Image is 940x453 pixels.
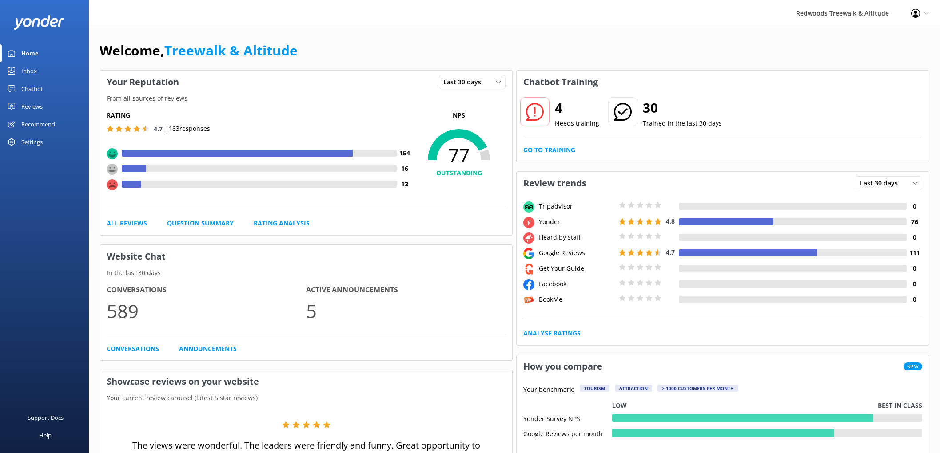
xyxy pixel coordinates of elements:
h4: OUTSTANDING [412,168,506,178]
p: Low [612,401,627,410]
span: 4.7 [154,125,163,133]
span: Last 30 days [443,77,486,87]
a: All Reviews [107,218,147,228]
div: Reviews [21,98,43,115]
h5: Rating [107,110,412,120]
span: 4.8 [666,217,675,225]
h3: Showcase reviews on your website [100,370,512,393]
div: Recommend [21,115,55,133]
div: Support Docs [28,409,64,426]
div: Get Your Guide [537,264,617,273]
div: Yonder [537,217,617,227]
a: Conversations [107,344,159,354]
p: Trained in the last 30 days [643,118,722,128]
p: 5 [306,296,506,326]
div: BookMe [537,295,617,304]
h4: 76 [907,217,922,227]
h4: 0 [907,295,922,304]
h3: How you compare [517,355,609,378]
div: Attraction [615,385,652,392]
div: Chatbot [21,80,43,98]
p: Best in class [878,401,922,410]
div: Yonder Survey NPS [523,414,612,422]
p: | 183 responses [165,124,210,134]
div: > 1000 customers per month [657,385,738,392]
div: Tourism [580,385,609,392]
h4: 0 [907,232,922,242]
h3: Your Reputation [100,71,186,94]
h4: 0 [907,264,922,273]
a: Rating Analysis [254,218,310,228]
h3: Chatbot Training [517,71,605,94]
p: Needs training [555,118,599,128]
p: NPS [412,110,506,120]
h4: Active Announcements [306,284,506,296]
div: Heard by staff [537,232,617,242]
span: New [904,362,922,370]
h4: 13 [397,179,412,189]
div: Home [21,44,39,62]
p: From all sources of reviews [100,94,512,103]
p: 589 [107,296,306,326]
span: 4.7 [666,248,675,256]
div: Tripadvisor [537,201,617,211]
h3: Website Chat [100,245,512,268]
div: Google Reviews per month [523,429,612,437]
p: Your benchmark: [523,385,574,395]
span: 77 [412,144,506,166]
h2: 4 [555,97,599,118]
span: Last 30 days [860,178,903,188]
h4: 0 [907,201,922,211]
a: Go to Training [523,145,575,155]
div: Facebook [537,279,617,289]
h2: 30 [643,97,722,118]
h4: 0 [907,279,922,289]
h4: Conversations [107,284,306,296]
div: Help [39,426,52,444]
a: Question Summary [167,218,234,228]
h4: 111 [907,248,922,258]
a: Analyse Ratings [523,328,581,338]
a: Treewalk & Altitude [164,41,298,59]
div: Google Reviews [537,248,617,258]
img: yonder-white-logo.png [13,15,64,30]
h3: Review trends [517,172,593,195]
div: Inbox [21,62,37,80]
h1: Welcome, [100,40,298,61]
a: Announcements [179,344,237,354]
h4: 154 [397,148,412,158]
p: In the last 30 days [100,268,512,278]
p: Your current review carousel (latest 5 star reviews) [100,393,512,403]
h4: 16 [397,164,412,173]
div: Settings [21,133,43,151]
